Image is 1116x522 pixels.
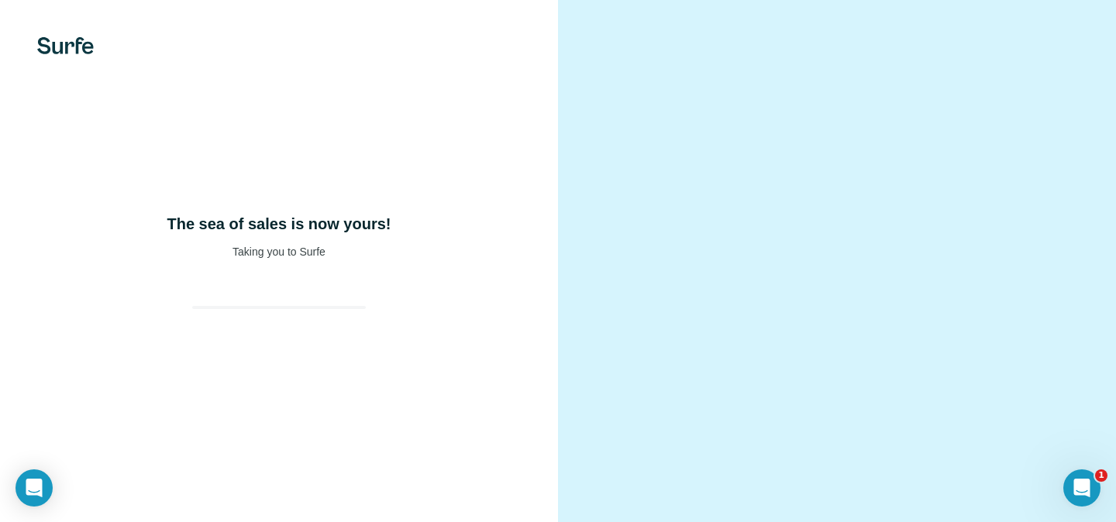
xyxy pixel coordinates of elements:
h4: The sea of sales is now yours! [167,213,391,235]
p: Taking you to Surfe [232,244,325,259]
img: Surfe's logo [37,37,94,54]
div: Open Intercom Messenger [15,469,53,507]
iframe: Intercom live chat [1063,469,1100,507]
span: 1 [1095,469,1107,482]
